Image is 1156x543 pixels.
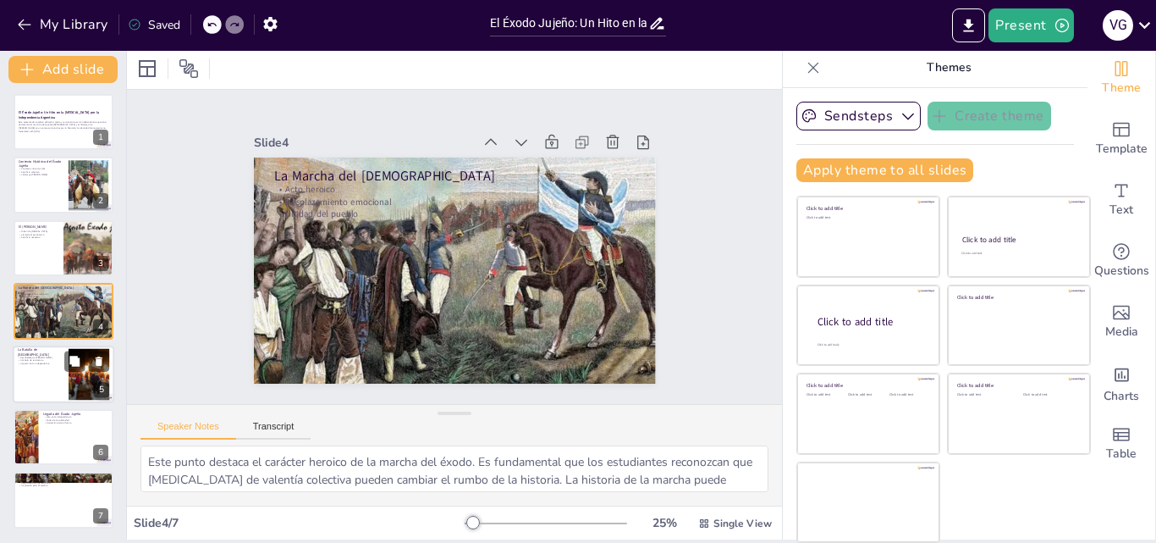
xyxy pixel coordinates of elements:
[1087,169,1155,230] div: Add text boxes
[93,193,108,208] div: 2
[311,123,630,314] p: Unidad del pueblo
[140,446,768,492] textarea: Este punto destaca el carácter heroico de la marcha del éxodo. Es fundamental que los estudiantes...
[13,346,114,403] div: 5
[1094,262,1149,280] span: Questions
[19,130,108,133] p: Generated with [URL]
[957,393,1010,397] div: Click to add text
[317,112,636,303] p: Desplazamiento emocional
[1096,140,1148,158] span: Template
[19,481,108,485] p: Responsabilidad generacional
[43,412,108,417] p: Legado del Éxodo Jujeño
[13,11,115,38] button: My Library
[179,58,199,79] span: Position
[18,362,63,365] p: Impacto en la independencia
[14,220,113,276] div: 3
[644,515,685,531] div: 25 %
[1106,445,1137,463] span: Table
[1102,79,1141,97] span: Theme
[713,517,772,530] span: Single View
[328,87,651,285] p: La Marcha del [DEMOGRAPHIC_DATA]
[14,283,113,339] div: 4
[848,393,886,397] div: Click to add text
[19,285,108,291] p: La Marcha del [DEMOGRAPHIC_DATA]
[64,351,85,371] button: Duplicate Slide
[14,94,113,150] div: 1
[1087,291,1155,352] div: Add images, graphics, shapes or video
[43,422,108,425] p: Inspiración para el futuro
[19,236,58,240] p: Sacrificio necesario
[952,8,985,42] button: Export to PowerPoint
[8,56,118,83] button: Add slide
[134,515,465,531] div: Slide 4 / 7
[1087,352,1155,413] div: Add charts and graphs
[89,351,109,371] button: Delete Slide
[1087,108,1155,169] div: Add ready made slides
[93,508,108,524] div: 7
[93,130,108,145] div: 1
[128,17,180,33] div: Saved
[928,102,1051,130] button: Create theme
[962,235,1075,245] div: Click to add title
[806,216,928,220] div: Click to add text
[806,205,928,212] div: Click to add title
[19,479,108,482] p: Importancia del contexto actual
[1109,201,1133,219] span: Text
[806,382,928,389] div: Click to add title
[1105,323,1138,341] span: Media
[889,393,928,397] div: Click to add text
[18,355,63,358] p: Desobediencia [PERSON_NAME]
[806,393,845,397] div: Click to add text
[43,418,108,422] p: Poder de la solidaridad
[490,11,648,36] input: Insert title
[988,8,1073,42] button: Present
[1087,413,1155,474] div: Add a table
[18,347,63,357] p: La Batalla de [GEOGRAPHIC_DATA]
[18,358,63,362] p: Símbolo de resistencia
[796,158,973,182] button: Apply theme to all slides
[19,230,58,233] p: Orden de [MEDICAL_DATA]
[1087,47,1155,108] div: Change the overall theme
[93,256,108,271] div: 3
[19,224,58,230] p: El [PERSON_NAME]
[19,292,108,296] p: Desplazamiento emocional
[140,421,236,440] button: Speaker Notes
[1103,8,1133,42] button: V G
[19,290,108,293] p: Acto heroico
[796,102,921,130] button: Sendsteps
[19,173,63,176] p: Liderazgo [PERSON_NAME]
[328,49,526,173] div: Slide 4
[19,169,63,173] p: Sacrificio colectivo
[134,55,161,82] div: Layout
[961,252,1074,256] div: Click to add text
[827,47,1071,88] p: Themes
[817,343,924,347] div: Click to add body
[19,110,99,119] strong: El Éxodo Jujeño: Un Hito en la [MEDICAL_DATA] por la Independencia Argentina
[19,120,108,130] p: Esta presentación explora el Éxodo Jujeño y su relevancia en la independencia argentina, destacan...
[19,474,108,479] p: Reflexiones Finales
[1103,10,1133,41] div: V G
[19,158,63,168] p: Contexto Histórico del Éxodo Jujeño
[1104,387,1139,406] span: Charts
[323,101,642,292] p: Acto heroico
[19,233,58,236] p: Llamado al patriotismo
[14,409,113,465] div: 6
[94,382,109,397] div: 5
[19,296,108,299] p: Unidad del pueblo
[817,315,926,330] div: Click to add title
[19,485,108,488] p: Inspiración para el cambio
[93,319,108,335] div: 4
[957,382,1078,389] div: Click to add title
[236,421,311,440] button: Transcript
[1023,393,1076,397] div: Click to add text
[14,472,113,528] div: 7
[14,157,113,213] div: 2
[93,445,108,460] div: 6
[43,415,108,418] p: Hito en la independencia
[1087,230,1155,291] div: Get real-time input from your audience
[19,167,63,170] p: Contexto crítico de 1812
[957,293,1078,300] div: Click to add title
